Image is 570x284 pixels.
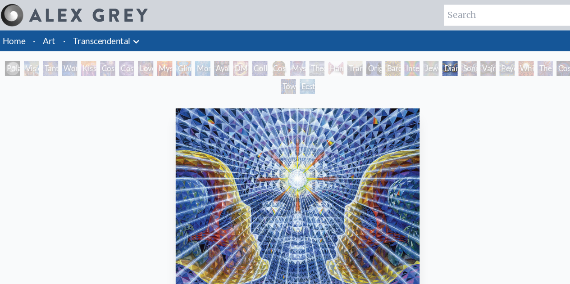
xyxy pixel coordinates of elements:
[440,58,455,72] div: Song of Vajra Being
[80,58,94,72] div: Kiss of the [MEDICAL_DATA]
[8,58,22,72] div: Polar Unity Spiral
[476,58,491,72] div: Peyote Being
[512,58,527,72] div: The Great Turn
[386,58,401,72] div: Interbeing
[59,29,68,49] li: ·
[98,58,112,72] div: Cosmic Creativity
[422,58,437,72] div: Diamond Being
[314,58,328,72] div: Hands that See
[424,5,548,24] input: Search
[44,32,55,45] a: Art
[278,58,292,72] div: Mystic Eye
[296,58,310,72] div: Theologue
[548,58,563,72] div: [DEMOGRAPHIC_DATA]
[72,32,127,45] a: Transcendental
[404,58,419,72] div: Jewel Being
[31,29,40,49] li: ·
[368,58,383,72] div: Bardo Being
[350,58,365,72] div: Original Face
[188,58,202,72] div: Monochord
[287,75,301,89] div: Ecstasy
[269,75,283,89] div: Toward the One
[134,58,148,72] div: Love is a Cosmic Force
[224,58,238,72] div: DMT - The Spirit Molecule
[152,58,166,72] div: Mysteriosa 2
[170,58,184,72] div: Glimpsing the Empyrean
[530,58,545,72] div: Cosmic Consciousness
[494,58,509,72] div: White Light
[5,34,27,44] a: Home
[242,58,256,72] div: Collective Vision
[458,58,473,72] div: Vajra Being
[26,58,40,72] div: Visionary Origin of Language
[260,58,274,72] div: Cosmic [DEMOGRAPHIC_DATA]
[62,58,76,72] div: Wonder
[332,58,347,72] div: Transfiguration
[206,58,220,72] div: Ayahuasca Visitation
[44,58,58,72] div: Tantra
[116,58,130,72] div: Cosmic Artist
